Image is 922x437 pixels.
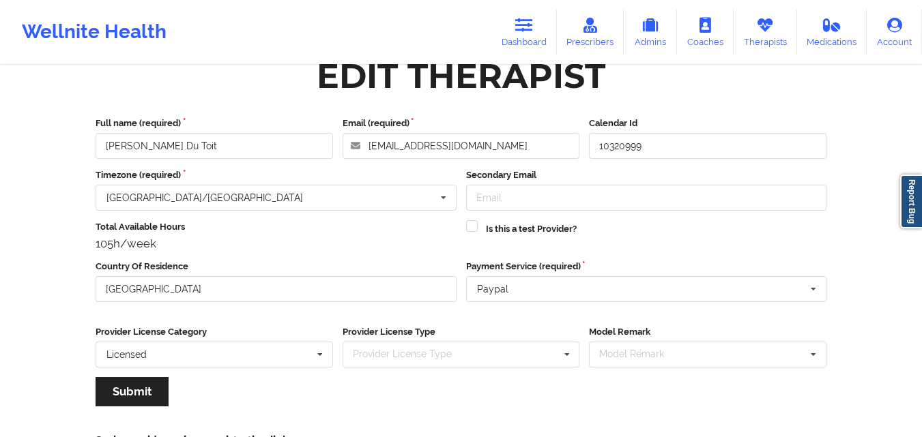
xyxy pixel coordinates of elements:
[589,133,826,159] input: Calendar Id
[96,117,333,130] label: Full name (required)
[867,10,922,55] a: Account
[797,10,867,55] a: Medications
[589,325,826,339] label: Model Remark
[343,325,580,339] label: Provider License Type
[96,168,457,182] label: Timezone (required)
[734,10,797,55] a: Therapists
[96,377,169,406] button: Submit
[317,55,605,97] div: Edit Therapist
[677,10,734,55] a: Coaches
[349,346,472,362] div: Provider License Type
[96,325,333,339] label: Provider License Category
[466,168,827,182] label: Secondary Email
[343,133,580,159] input: Email address
[557,10,624,55] a: Prescribers
[900,175,922,228] a: Report Bug
[96,237,457,250] div: 105h/week
[96,220,457,234] label: Total Available Hours
[477,284,508,294] div: Paypal
[466,260,827,273] label: Payment Service (required)
[624,10,677,55] a: Admins
[596,346,684,362] div: Model Remark
[96,133,333,159] input: Full name
[96,260,457,273] label: Country Of Residence
[491,10,557,55] a: Dashboard
[106,350,147,359] div: Licensed
[343,117,580,130] label: Email (required)
[106,193,303,202] div: [GEOGRAPHIC_DATA]/[GEOGRAPHIC_DATA]
[486,222,577,236] label: Is this a test Provider?
[589,117,826,130] label: Calendar Id
[466,185,827,211] input: Email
